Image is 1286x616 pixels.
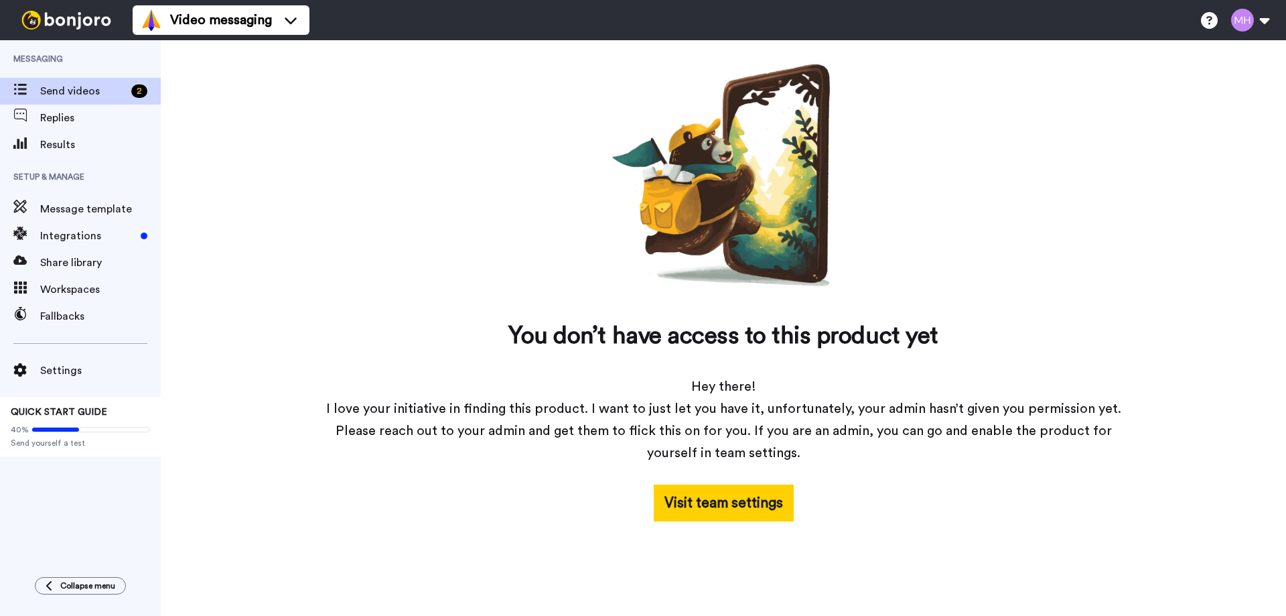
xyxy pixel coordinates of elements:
[321,376,1125,465] div: Hey there! I love your initiative in finding this product. I want to just let you have it, unfort...
[60,580,115,591] span: Collapse menu
[40,137,161,153] span: Results
[35,577,126,595] button: Collapse menu
[40,255,161,271] span: Share library
[40,110,161,126] span: Replies
[40,83,126,99] span: Send videos
[11,408,107,417] span: QUICK START GUIDE
[40,282,161,298] span: Workspaces
[11,424,29,435] span: 40%
[170,11,272,29] span: Video messaging
[16,11,117,29] img: bj-logo-header-white.svg
[664,492,783,514] div: Visit team settings
[40,363,161,379] span: Settings
[11,438,150,448] span: Send yourself a test
[141,9,162,31] img: vm-color.svg
[40,201,161,217] span: Message template
[321,323,1125,350] h2: You don’t have access to this product yet
[40,308,161,324] span: Fallbacks
[40,228,135,244] span: Integrations
[131,84,147,98] div: 2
